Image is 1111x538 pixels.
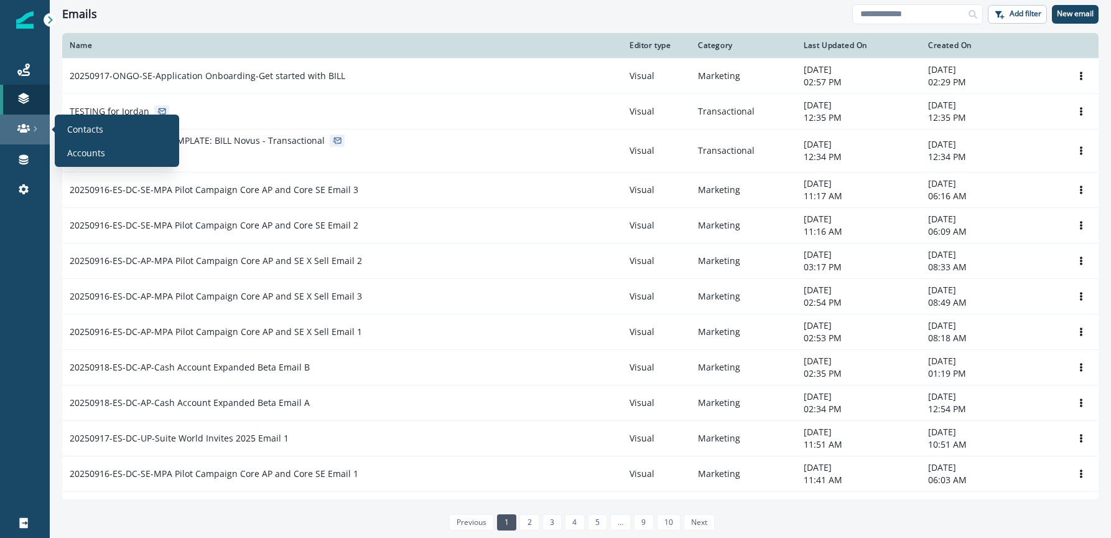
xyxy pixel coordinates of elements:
[657,514,681,531] a: Page 10
[928,261,1038,273] p: 08:33 AM
[690,207,796,243] td: Marketing
[622,491,690,527] td: Visual
[928,367,1038,380] p: 01:19 PM
[622,58,690,93] td: Visual
[1052,5,1099,24] button: New email
[804,151,913,163] p: 12:34 PM
[690,243,796,278] td: Marketing
[1071,287,1091,306] button: Options
[804,390,913,403] p: [DATE]
[804,296,913,309] p: 02:54 PM
[497,514,516,531] a: Page 1 is your current page
[1071,102,1091,121] button: Options
[928,390,1038,403] p: [DATE]
[690,349,796,385] td: Marketing
[928,319,1038,332] p: [DATE]
[70,134,325,147] p: [PUBLISHED 20250702] TEMPLATE: BILL Novus - Transactional
[928,225,1038,238] p: 06:09 AM
[690,420,796,456] td: Marketing
[804,225,913,238] p: 11:16 AM
[804,99,913,111] p: [DATE]
[622,243,690,278] td: Visual
[62,207,1099,243] a: 20250916-ES-DC-SE-MPA Pilot Campaign Core AP and Core SE Email 2VisualMarketing[DATE]11:16 AM[DAT...
[928,403,1038,415] p: 12:54 PM
[62,58,1099,93] a: 20250917-ONGO-SE-Application Onboarding-Get started with BILLVisualMarketing[DATE]02:57 PM[DATE]0...
[928,438,1038,451] p: 10:51 AM
[928,76,1038,88] p: 02:29 PM
[804,332,913,344] p: 02:53 PM
[928,111,1038,124] p: 12:35 PM
[804,426,913,438] p: [DATE]
[70,70,345,82] p: 20250917-ONGO-SE-Application Onboarding-Get started with BILL
[565,514,584,531] a: Page 4
[70,397,310,409] p: 20250918-ES-DC-AP-Cash Account Expanded Beta Email A
[622,129,690,172] td: Visual
[1071,181,1091,199] button: Options
[804,248,913,261] p: [DATE]
[928,296,1038,309] p: 08:49 AM
[634,514,653,531] a: Page 9
[1071,216,1091,235] button: Options
[588,514,607,531] a: Page 5
[690,93,796,129] td: Transactional
[70,361,310,374] p: 20250918-ES-DC-AP-Cash Account Expanded Beta Email B
[690,456,796,491] td: Marketing
[62,7,97,21] h1: Emails
[690,172,796,207] td: Marketing
[928,138,1038,151] p: [DATE]
[804,497,913,509] p: [DATE]
[804,355,913,367] p: [DATE]
[804,438,913,451] p: 11:51 AM
[928,64,1038,76] p: [DATE]
[1071,141,1091,160] button: Options
[67,146,105,159] p: Accounts
[928,355,1038,367] p: [DATE]
[70,40,615,50] div: Name
[542,514,562,531] a: Page 3
[928,99,1038,111] p: [DATE]
[1071,429,1091,448] button: Options
[804,319,913,332] p: [DATE]
[804,64,913,76] p: [DATE]
[622,172,690,207] td: Visual
[804,40,913,50] div: Last Updated On
[804,177,913,190] p: [DATE]
[1071,394,1091,412] button: Options
[928,284,1038,296] p: [DATE]
[622,314,690,349] td: Visual
[804,367,913,380] p: 02:35 PM
[62,129,1099,172] a: [PUBLISHED 20250702] TEMPLATE: BILL Novus - TransactionalTemplateVisualTransactional[DATE]12:34 P...
[690,129,796,172] td: Transactional
[1071,323,1091,341] button: Options
[62,93,1099,129] a: TESTING for JordanVisualTransactional[DATE]12:35 PM[DATE]12:35 PMOptions
[70,468,358,480] p: 20250916-ES-DC-SE-MPA Pilot Campaign Core AP and Core SE Email 1
[690,491,796,527] td: Marketing
[62,278,1099,314] a: 20250916-ES-DC-AP-MPA Pilot Campaign Core AP and SE X Sell Email 3VisualMarketing[DATE]02:54 PM[D...
[70,105,149,118] p: TESTING for Jordan
[519,514,539,531] a: Page 2
[928,426,1038,438] p: [DATE]
[62,314,1099,349] a: 20250916-ES-DC-AP-MPA Pilot Campaign Core AP and SE X Sell Email 1VisualMarketing[DATE]02:53 PM[D...
[62,349,1099,385] a: 20250918-ES-DC-AP-Cash Account Expanded Beta Email BVisualMarketing[DATE]02:35 PM[DATE]01:19 PMOp...
[1071,465,1091,483] button: Options
[928,332,1038,344] p: 08:18 AM
[622,385,690,420] td: Visual
[804,213,913,225] p: [DATE]
[622,93,690,129] td: Visual
[928,497,1038,509] p: [DATE]
[804,190,913,202] p: 11:17 AM
[622,207,690,243] td: Visual
[1057,9,1094,18] p: New email
[804,261,913,273] p: 03:17 PM
[1071,67,1091,85] button: Options
[62,385,1099,420] a: 20250918-ES-DC-AP-Cash Account Expanded Beta Email AVisualMarketing[DATE]02:34 PM[DATE]12:54 PMOp...
[62,491,1099,527] a: 20250916-ES-DC-AP-MPA Pilot Campaign Core AP and Payments Email 1VisualMarketing[DATE]11:39 AM[DA...
[804,284,913,296] p: [DATE]
[928,177,1038,190] p: [DATE]
[928,190,1038,202] p: 06:16 AM
[804,138,913,151] p: [DATE]
[70,184,358,196] p: 20250916-ES-DC-SE-MPA Pilot Campaign Core AP and Core SE Email 3
[1071,358,1091,377] button: Options
[690,385,796,420] td: Marketing
[60,120,174,138] a: Contacts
